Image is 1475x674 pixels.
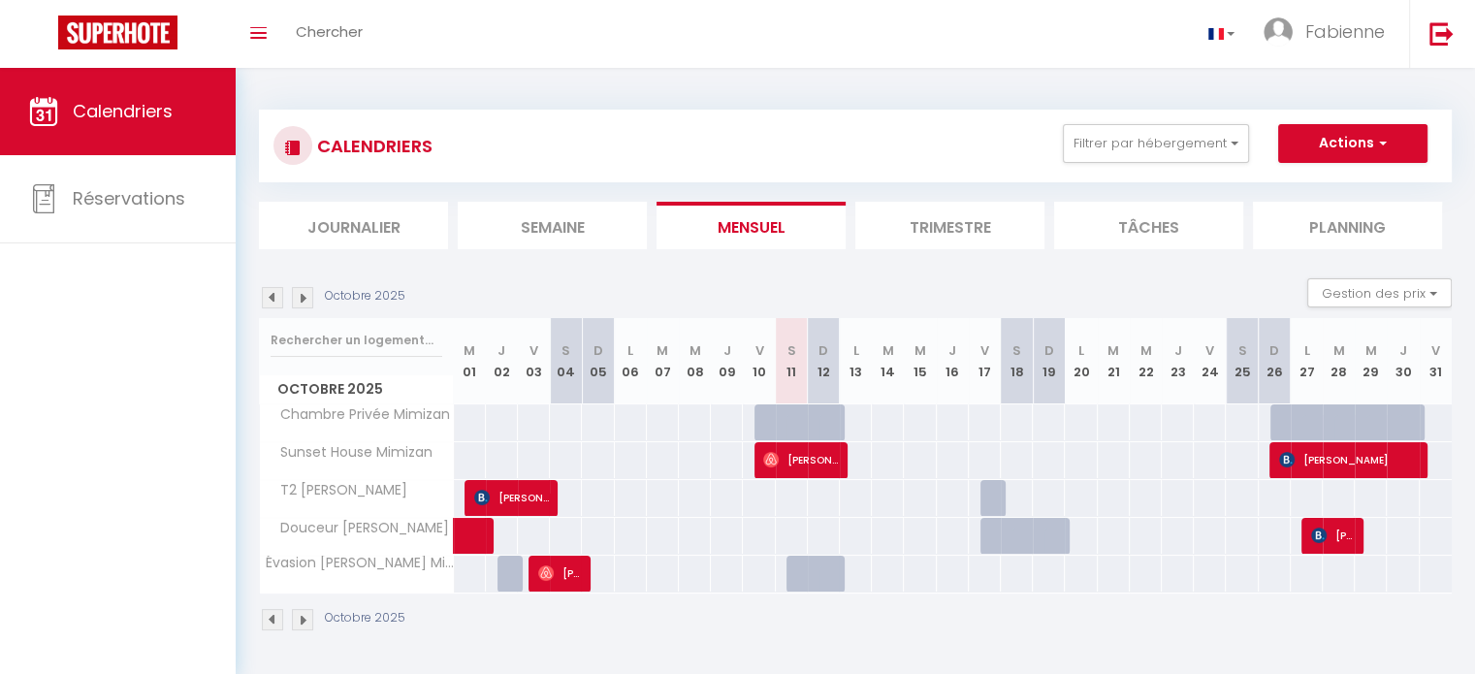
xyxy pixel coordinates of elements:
[1399,341,1407,360] abbr: J
[853,341,859,360] abbr: L
[904,318,936,404] th: 15
[474,479,549,516] span: [PERSON_NAME]
[1205,341,1214,360] abbr: V
[1033,318,1065,404] th: 19
[73,99,173,123] span: Calendriers
[263,442,437,464] span: Sunset House Mimizan
[593,341,603,360] abbr: D
[259,202,448,249] li: Journalier
[882,341,894,360] abbr: M
[271,323,442,358] input: Rechercher un logement...
[615,318,647,404] th: 06
[1107,341,1119,360] abbr: M
[550,318,582,404] th: 04
[58,16,177,49] img: Super Booking
[1065,318,1097,404] th: 20
[1355,318,1387,404] th: 29
[1279,441,1418,478] span: [PERSON_NAME]
[1420,318,1452,404] th: 31
[1226,318,1258,404] th: 25
[296,21,363,42] span: Chercher
[872,318,904,404] th: 14
[840,318,872,404] th: 13
[711,318,743,404] th: 09
[325,609,405,627] p: Octobre 2025
[263,556,457,570] span: Évasion [PERSON_NAME] Mimizan plage
[969,318,1001,404] th: 17
[486,318,518,404] th: 02
[1259,318,1291,404] th: 26
[1307,278,1452,307] button: Gestion des prix
[1333,341,1345,360] abbr: M
[263,480,412,501] span: T2 [PERSON_NAME]
[657,341,668,360] abbr: M
[454,318,486,404] th: 01
[1264,17,1293,47] img: ...
[763,441,838,478] span: [PERSON_NAME]
[1174,341,1182,360] abbr: J
[1269,341,1279,360] abbr: D
[679,318,711,404] th: 08
[1237,341,1246,360] abbr: S
[818,341,828,360] abbr: D
[743,318,775,404] th: 10
[1311,517,1354,554] span: [PERSON_NAME]
[657,202,846,249] li: Mensuel
[1063,124,1249,163] button: Filtrer par hébergement
[312,124,433,168] h3: CALENDRIERS
[582,318,614,404] th: 05
[1387,318,1419,404] th: 30
[647,318,679,404] th: 07
[538,555,581,592] span: [PERSON_NAME]
[458,202,647,249] li: Semaine
[1194,318,1226,404] th: 24
[787,341,796,360] abbr: S
[263,404,455,426] span: Chambre Privée Mimizan
[980,341,989,360] abbr: V
[1253,202,1442,249] li: Planning
[263,518,454,539] span: Douceur [PERSON_NAME]
[627,341,633,360] abbr: L
[1012,341,1021,360] abbr: S
[914,341,926,360] abbr: M
[1078,341,1084,360] abbr: L
[1303,341,1309,360] abbr: L
[464,341,475,360] abbr: M
[937,318,969,404] th: 16
[1278,124,1427,163] button: Actions
[497,341,505,360] abbr: J
[1162,318,1194,404] th: 23
[1139,341,1151,360] abbr: M
[754,341,763,360] abbr: V
[1431,341,1440,360] abbr: V
[776,318,808,404] th: 11
[1001,318,1033,404] th: 18
[1305,19,1385,44] span: Fabienne
[325,287,405,305] p: Octobre 2025
[1291,318,1323,404] th: 27
[1323,318,1355,404] th: 28
[1098,318,1130,404] th: 21
[73,186,185,210] span: Réservations
[561,341,570,360] abbr: S
[518,318,550,404] th: 03
[948,341,956,360] abbr: J
[689,341,701,360] abbr: M
[855,202,1044,249] li: Trimestre
[723,341,731,360] abbr: J
[1044,341,1054,360] abbr: D
[529,341,538,360] abbr: V
[1429,21,1454,46] img: logout
[808,318,840,404] th: 12
[260,375,453,403] span: Octobre 2025
[1130,318,1162,404] th: 22
[1365,341,1377,360] abbr: M
[1054,202,1243,249] li: Tâches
